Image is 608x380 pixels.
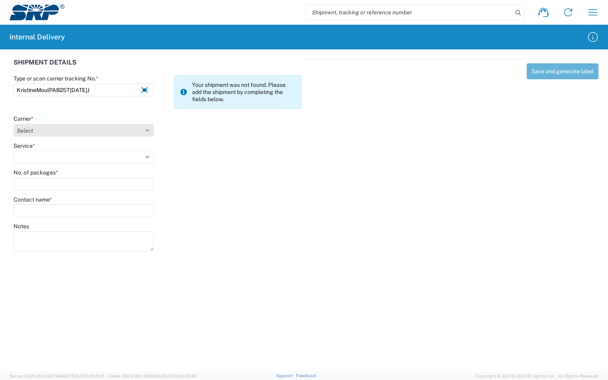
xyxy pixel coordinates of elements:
[296,373,316,378] a: Feedback
[306,5,512,20] input: Shipment, tracking or reference number
[14,169,58,176] label: No. of packages
[476,372,598,380] span: Copyright © [DATE]-[DATE] Agistix Inc., All Rights Reserved
[10,374,104,378] span: Server: 2025.18.0-dd719145275
[276,373,296,378] a: Support
[192,81,296,103] span: Your shipment was not found. Please add the shipment by completing the fields below.
[14,115,33,122] label: Carrier
[10,4,65,20] img: srp
[14,196,52,203] label: Contact name
[108,374,196,378] span: Client: 2025.18.0-9839db4
[163,374,196,378] span: [DATE] 09:32:48
[14,59,302,75] div: SHIPMENT DETAILS
[14,75,98,82] label: Type or scan carrier tracking No.
[14,142,35,149] label: Service
[10,32,65,42] h2: Internal Delivery
[14,223,29,230] label: Notes
[75,374,104,378] span: [DATE] 09:51:11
